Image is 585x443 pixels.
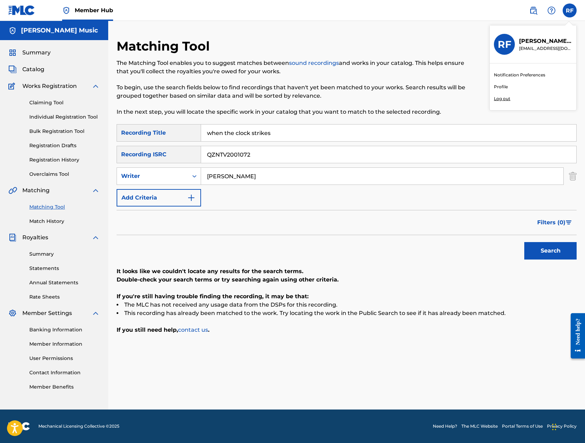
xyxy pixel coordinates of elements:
img: MLC Logo [8,5,35,15]
a: Matching Tool [29,203,100,211]
a: Overclaims Tool [29,171,100,178]
span: Works Registration [22,82,77,90]
p: To begin, use the search fields below to find recordings that haven't yet been matched to your wo... [117,83,471,100]
p: The Matching Tool enables you to suggest matches between and works in your catalog. This helps en... [117,59,471,76]
button: Search [524,242,577,260]
a: Claiming Tool [29,99,100,106]
a: CatalogCatalog [8,65,44,74]
img: Delete Criterion [569,167,577,185]
a: Rate Sheets [29,293,100,301]
a: Member Information [29,340,100,348]
a: contact us [178,326,208,333]
a: Registration History [29,156,100,164]
h5: Elnora Music [21,27,98,35]
span: Summary [22,48,51,57]
a: Statements [29,265,100,272]
span: RF [566,7,573,15]
img: Accounts [8,27,17,35]
img: Catalog [8,65,17,74]
a: Registration Drafts [29,142,100,149]
button: Filters (0) [533,214,577,231]
img: expand [91,82,100,90]
img: Matching [8,186,17,195]
a: Member Benefits [29,383,100,391]
a: Notification Preferences [494,72,545,78]
img: search [529,6,538,15]
li: The MLC has not received any usage data from the DSPs for this recording. [117,301,577,309]
p: If you're still having trouble finding the recording, it may be that: [117,292,577,301]
div: Writer [121,172,184,180]
a: Profile [494,84,508,90]
a: Bulk Registration Tool [29,128,100,135]
span: Catalog [22,65,44,74]
h2: Matching Tool [117,38,213,54]
h3: RF [498,38,511,51]
img: Works Registration [8,82,17,90]
a: Match History [29,218,100,225]
span: Member Settings [22,309,72,317]
img: expand [91,233,100,242]
a: Summary [29,250,100,258]
form: Search Form [117,124,577,263]
div: Help [545,3,558,17]
p: It looks like we couldn't locate any results for the search terms. [117,267,577,276]
img: logo [8,422,30,430]
a: Contact Information [29,369,100,376]
a: Individual Registration Tool [29,113,100,121]
a: Annual Statements [29,279,100,286]
img: help [547,6,556,15]
span: Filters ( 0 ) [537,218,565,227]
img: expand [91,186,100,195]
p: Robert Fiel [519,37,572,45]
a: Portal Terms of Use [502,423,543,429]
img: Royalties [8,233,17,242]
img: expand [91,309,100,317]
img: filter [566,220,572,225]
p: In the next step, you will locate the specific work in your catalog that you want to match to the... [117,108,471,116]
a: Public Search [526,3,540,17]
span: Matching [22,186,50,195]
img: Member Settings [8,309,17,317]
a: Banking Information [29,326,100,333]
div: Drag [552,416,556,437]
span: Mechanical Licensing Collective © 2025 [38,423,119,429]
a: The MLC Website [461,423,498,429]
p: Double-check your search terms or try searching again using other criteria. [117,276,577,284]
a: Privacy Policy [547,423,577,429]
li: This recording has already been matched to the work. Try locating the work in the Public Search t... [117,309,577,317]
div: User Menu [563,3,577,17]
iframe: Resource Center [565,306,585,366]
iframe: Chat Widget [550,410,585,443]
img: Summary [8,48,17,57]
p: If you still need help, . [117,326,577,334]
span: Member Hub [75,6,113,14]
p: lannyfiel@yahoo.com [519,45,572,52]
img: 9d2ae6d4665cec9f34b9.svg [187,194,195,202]
a: SummarySummary [8,48,51,57]
img: Top Rightsholder [62,6,71,15]
a: Need Help? [433,423,457,429]
a: sound recordings [289,60,339,66]
span: Royalties [22,233,48,242]
a: User Permissions [29,355,100,362]
button: Add Criteria [117,189,201,207]
p: Log out [494,96,510,102]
